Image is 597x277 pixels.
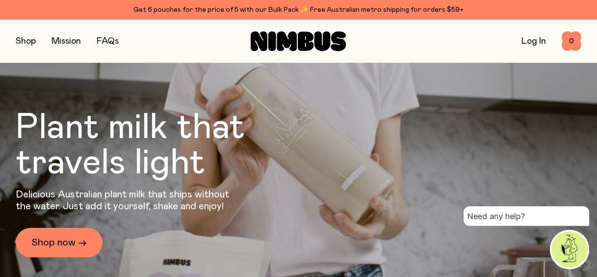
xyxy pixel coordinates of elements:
p: Delicious Australian plant milk that ships without the water. Just add it yourself, shake and enjoy! [16,189,235,212]
h1: Plant milk that travels light [16,110,298,181]
button: 0 [562,31,581,51]
img: agent [551,231,588,268]
div: Need any help? [464,206,589,226]
a: Log In [521,37,546,46]
div: Get 6 pouches for the price of 5 with our Bulk Pack ✨ Free Australian metro shipping for orders $59+ [16,4,581,16]
a: Shop now → [16,228,103,257]
a: Mission [52,37,81,46]
a: FAQs [97,37,119,46]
